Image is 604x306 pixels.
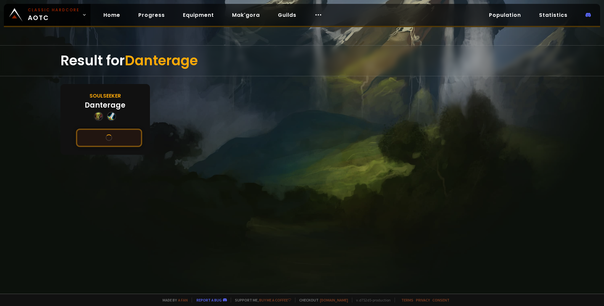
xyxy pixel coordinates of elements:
[85,100,125,111] div: Danterage
[159,298,188,302] span: Made by
[227,8,265,22] a: Mak'gora
[28,7,79,23] span: AOTC
[352,298,391,302] span: v. d752d5 - production
[432,298,450,302] a: Consent
[76,129,142,147] button: See this character
[60,46,544,76] div: Result for
[320,298,348,302] a: [DOMAIN_NAME]
[416,298,430,302] a: Privacy
[178,8,219,22] a: Equipment
[90,92,121,100] div: Soulseeker
[231,298,291,302] span: Support me,
[98,8,125,22] a: Home
[401,298,413,302] a: Terms
[125,51,198,70] span: Danterage
[4,4,90,26] a: Classic HardcoreAOTC
[28,7,79,13] small: Classic Hardcore
[484,8,526,22] a: Population
[133,8,170,22] a: Progress
[273,8,302,22] a: Guilds
[259,298,291,302] a: Buy me a coffee
[295,298,348,302] span: Checkout
[178,298,188,302] a: a fan
[196,298,222,302] a: Report a bug
[534,8,573,22] a: Statistics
